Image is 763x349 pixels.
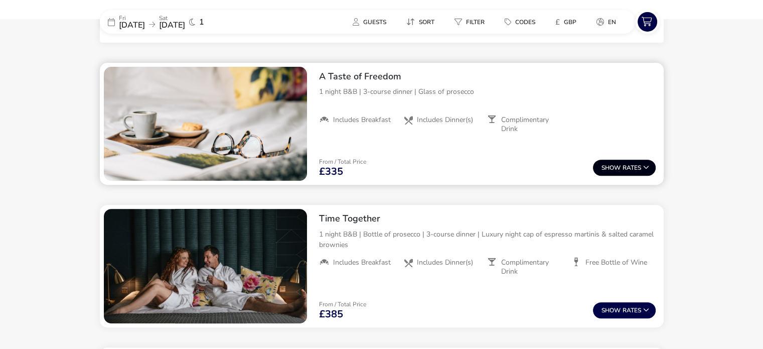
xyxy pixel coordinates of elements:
[319,309,343,319] span: £385
[515,18,535,26] span: Codes
[319,71,656,82] h2: A Taste of Freedom
[585,258,647,267] span: Free Bottle of Wine
[564,18,576,26] span: GBP
[501,258,563,276] span: Complimentary Drink
[159,15,185,21] p: Sat
[363,18,386,26] span: Guests
[593,160,656,176] button: ShowRates
[319,167,343,177] span: £335
[119,20,145,31] span: [DATE]
[593,302,656,318] button: ShowRates
[100,10,250,34] div: Fri[DATE]Sat[DATE]1
[319,301,366,307] p: From / Total Price
[446,15,497,29] naf-pibe-menu-bar-item: Filter
[333,115,391,125] span: Includes Breakfast
[497,15,547,29] naf-pibe-menu-bar-item: Codes
[446,15,493,29] button: Filter
[608,18,616,26] span: en
[501,115,563,134] span: Complimentary Drink
[311,205,664,284] div: Time Together1 night B&B | Bottle of prosecco | 3-course dinner | Luxury night cap of espresso ma...
[588,15,624,29] button: en
[588,15,628,29] naf-pibe-menu-bar-item: en
[319,86,656,97] p: 1 night B&B | 3-course dinner | Glass of prosecco
[466,18,485,26] span: Filter
[419,18,434,26] span: Sort
[119,15,145,21] p: Fri
[555,17,560,27] i: £
[319,229,656,250] p: 1 night B&B | Bottle of prosecco | 3-course dinner | Luxury night cap of espresso martinis & salt...
[345,15,394,29] button: Guests
[159,20,185,31] span: [DATE]
[497,15,543,29] button: Codes
[601,307,623,314] span: Show
[398,15,442,29] button: Sort
[398,15,446,29] naf-pibe-menu-bar-item: Sort
[319,213,656,224] h2: Time Together
[199,18,204,26] span: 1
[601,165,623,171] span: Show
[333,258,391,267] span: Includes Breakfast
[345,15,398,29] naf-pibe-menu-bar-item: Guests
[417,258,473,267] span: Includes Dinner(s)
[417,115,473,125] span: Includes Dinner(s)
[104,67,307,181] swiper-slide: 1 / 1
[104,209,307,323] swiper-slide: 1 / 1
[319,159,366,165] p: From / Total Price
[547,15,584,29] button: £GBP
[547,15,588,29] naf-pibe-menu-bar-item: £GBP
[311,63,664,142] div: A Taste of Freedom1 night B&B | 3-course dinner | Glass of proseccoIncludes BreakfastIncludes Din...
